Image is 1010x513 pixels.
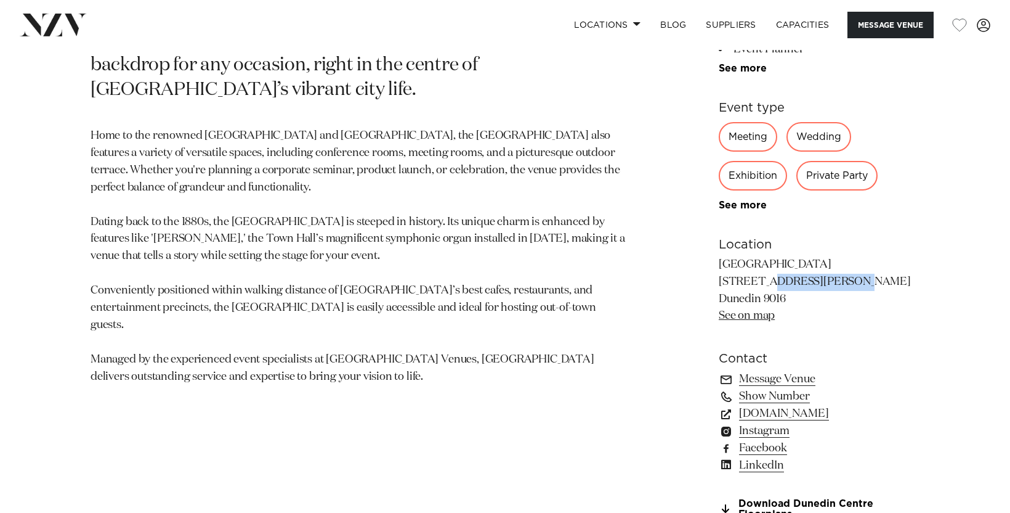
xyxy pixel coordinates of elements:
[719,440,919,457] a: Facebook
[696,12,766,38] a: SUPPLIERS
[719,371,919,388] a: Message Venue
[786,122,851,152] div: Wedding
[719,99,919,117] h6: Event type
[719,161,787,191] div: Exhibition
[719,256,919,326] p: [GEOGRAPHIC_DATA] [STREET_ADDRESS][PERSON_NAME] Dunedin 9016
[719,122,777,152] div: Meeting
[719,388,919,405] a: Show Number
[719,422,919,440] a: Instagram
[719,350,919,368] h6: Contact
[20,14,87,36] img: nzv-logo.png
[719,457,919,474] a: LinkedIn
[847,12,934,38] button: Message Venue
[766,12,839,38] a: Capacities
[719,310,775,321] a: See on map
[719,236,919,254] h6: Location
[796,161,878,191] div: Private Party
[719,405,919,422] a: [DOMAIN_NAME]
[564,12,650,38] a: Locations
[650,12,696,38] a: BLOG
[91,128,631,385] p: Home to the renowned [GEOGRAPHIC_DATA] and [GEOGRAPHIC_DATA], the [GEOGRAPHIC_DATA] also features...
